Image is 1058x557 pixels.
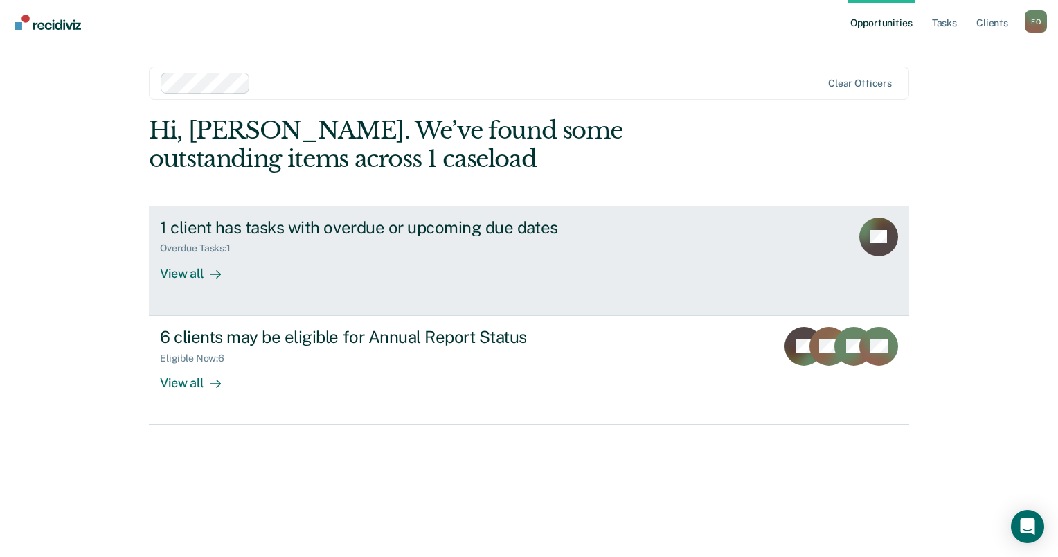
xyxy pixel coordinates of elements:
[160,364,237,391] div: View all
[160,218,646,238] div: 1 client has tasks with overdue or upcoming due dates
[15,15,81,30] img: Recidiviz
[828,78,892,89] div: Clear officers
[149,315,909,425] a: 6 clients may be eligible for Annual Report StatusEligible Now:6View all
[160,242,242,254] div: Overdue Tasks : 1
[1025,10,1047,33] div: F O
[149,116,757,173] div: Hi, [PERSON_NAME]. We’ve found some outstanding items across 1 caseload
[160,254,237,281] div: View all
[149,206,909,315] a: 1 client has tasks with overdue or upcoming due datesOverdue Tasks:1View all
[160,353,235,364] div: Eligible Now : 6
[1011,510,1044,543] div: Open Intercom Messenger
[160,327,646,347] div: 6 clients may be eligible for Annual Report Status
[1025,10,1047,33] button: Profile dropdown button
